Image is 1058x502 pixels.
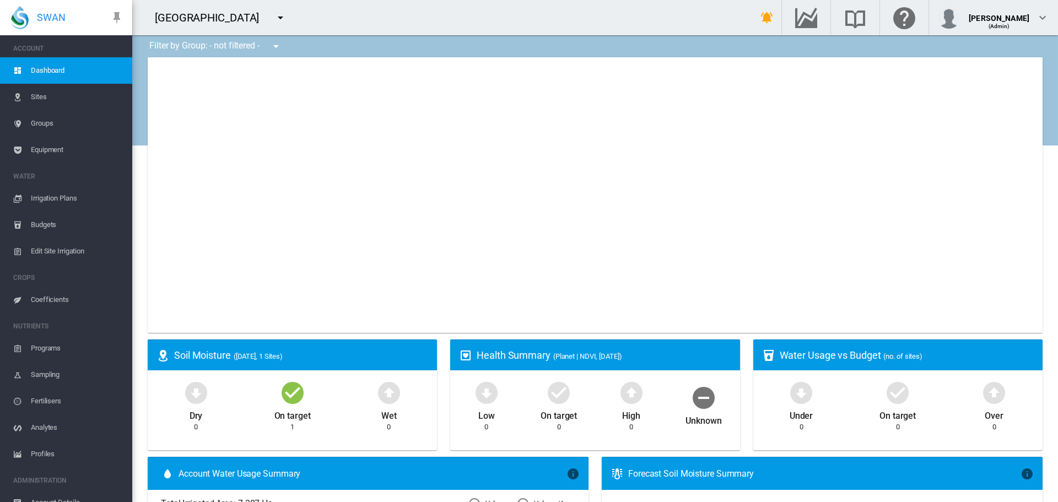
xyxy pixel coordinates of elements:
[969,8,1029,19] div: [PERSON_NAME]
[762,349,775,362] md-icon: icon-cup-water
[279,379,306,406] md-icon: icon-checkbox-marked-circle
[611,467,624,480] md-icon: icon-thermometer-lines
[387,422,391,432] div: 0
[31,238,123,265] span: Edit Site Irrigation
[13,317,123,335] span: NUTRIENTS
[31,110,123,137] span: Groups
[31,57,123,84] span: Dashboard
[31,137,123,163] span: Equipment
[1036,11,1049,24] md-icon: icon-chevron-down
[13,168,123,185] span: WATER
[290,422,294,432] div: 1
[622,406,640,422] div: High
[31,287,123,313] span: Coefficients
[31,84,123,110] span: Sites
[376,379,402,406] md-icon: icon-arrow-up-bold-circle
[793,11,819,24] md-icon: Go to the Data Hub
[110,11,123,24] md-icon: icon-pin
[183,379,209,406] md-icon: icon-arrow-down-bold-circle
[566,467,580,480] md-icon: icon-information
[628,467,1021,479] div: Forecast Soil Moisture Summary
[190,406,203,422] div: Dry
[989,23,1010,29] span: (Admin)
[891,11,917,24] md-icon: Click here for help
[31,388,123,414] span: Fertilisers
[618,379,645,406] md-icon: icon-arrow-up-bold-circle
[842,11,868,24] md-icon: Search the knowledge base
[31,361,123,388] span: Sampling
[156,349,170,362] md-icon: icon-map-marker-radius
[274,11,287,24] md-icon: icon-menu-down
[541,406,577,422] div: On target
[477,348,731,362] div: Health Summary
[992,422,996,432] div: 0
[790,406,813,422] div: Under
[269,40,283,53] md-icon: icon-menu-down
[629,422,633,432] div: 0
[269,7,292,29] button: icon-menu-down
[478,406,495,422] div: Low
[381,406,397,422] div: Wet
[690,384,717,411] md-icon: icon-minus-circle
[31,185,123,212] span: Irrigation Plans
[546,379,572,406] md-icon: icon-checkbox-marked-circle
[884,379,911,406] md-icon: icon-checkbox-marked-circle
[553,352,622,360] span: (Planet | NDVI, [DATE])
[938,7,960,29] img: profile.jpg
[760,11,774,24] md-icon: icon-bell-ring
[981,379,1007,406] md-icon: icon-arrow-up-bold-circle
[13,269,123,287] span: CROPS
[484,422,488,432] div: 0
[234,352,283,360] span: ([DATE], 1 Sites)
[685,411,721,427] div: Unknown
[557,422,561,432] div: 0
[274,406,311,422] div: On target
[788,379,814,406] md-icon: icon-arrow-down-bold-circle
[141,35,290,57] div: Filter by Group: - not filtered -
[13,472,123,489] span: ADMINISTRATION
[756,7,778,29] button: icon-bell-ring
[13,40,123,57] span: ACCOUNT
[879,406,916,422] div: On target
[780,348,1034,362] div: Water Usage vs Budget
[265,35,287,57] button: icon-menu-down
[174,348,428,362] div: Soil Moisture
[155,10,269,25] div: [GEOGRAPHIC_DATA]
[473,379,500,406] md-icon: icon-arrow-down-bold-circle
[37,10,66,24] span: SWAN
[194,422,198,432] div: 0
[896,422,900,432] div: 0
[31,335,123,361] span: Programs
[31,212,123,238] span: Budgets
[31,414,123,441] span: Analytes
[1021,467,1034,480] md-icon: icon-information
[179,467,566,479] span: Account Water Usage Summary
[985,406,1003,422] div: Over
[459,349,472,362] md-icon: icon-heart-box-outline
[883,352,922,360] span: (no. of sites)
[31,441,123,467] span: Profiles
[161,467,174,480] md-icon: icon-water
[11,6,29,29] img: SWAN-Landscape-Logo-Colour-drop.png
[800,422,803,432] div: 0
